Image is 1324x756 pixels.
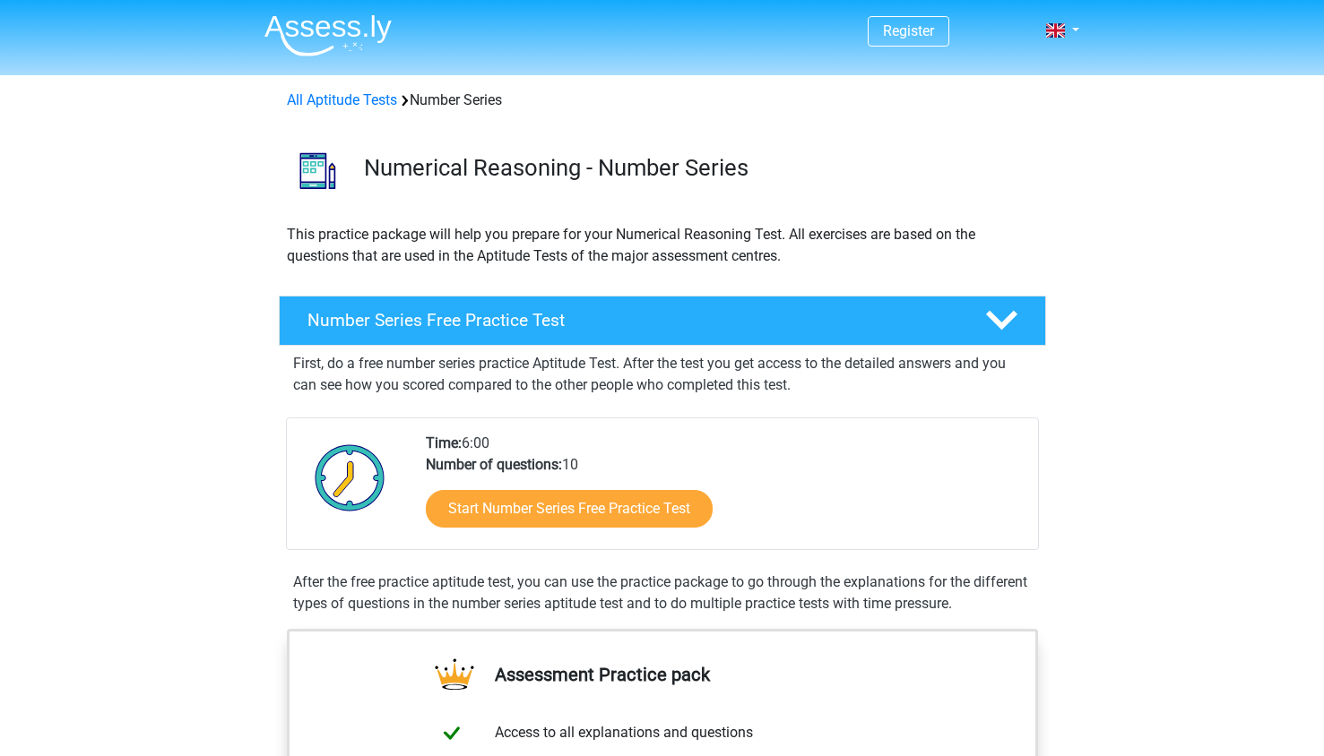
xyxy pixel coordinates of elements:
[305,433,395,522] img: Clock
[364,154,1032,182] h3: Numerical Reasoning - Number Series
[286,571,1039,614] div: After the free practice aptitude test, you can use the practice package to go through the explana...
[426,434,462,451] b: Time:
[307,310,956,331] h4: Number Series Free Practice Test
[426,490,713,528] a: Start Number Series Free Practice Test
[280,90,1045,111] div: Number Series
[287,91,397,108] a: All Aptitude Tests
[426,456,562,473] b: Number of questions:
[272,296,1053,346] a: Number Series Free Practice Test
[280,133,356,209] img: number series
[293,353,1032,396] p: First, do a free number series practice Aptitude Test. After the test you get access to the detai...
[264,14,392,56] img: Assessly
[412,433,1037,549] div: 6:00 10
[883,22,934,39] a: Register
[287,224,1038,267] p: This practice package will help you prepare for your Numerical Reasoning Test. All exercises are ...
